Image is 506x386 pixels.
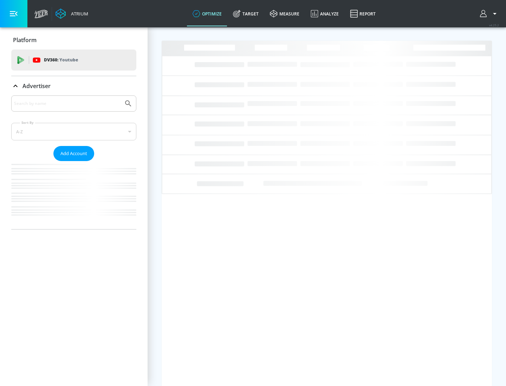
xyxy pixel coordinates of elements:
a: optimize [187,1,227,26]
a: Atrium [56,8,88,19]
input: Search by name [14,99,121,108]
p: DV360: [44,56,78,64]
button: Add Account [53,146,94,161]
div: A-Z [11,123,136,140]
div: Platform [11,30,136,50]
a: Target [227,1,264,26]
p: Youtube [59,56,78,64]
div: DV360: Youtube [11,49,136,71]
div: Advertiser [11,95,136,229]
nav: list of Advertiser [11,161,136,229]
div: Atrium [68,11,88,17]
a: measure [264,1,305,26]
label: Sort By [20,120,35,125]
a: Analyze [305,1,344,26]
p: Advertiser [22,82,51,90]
span: v 4.25.2 [489,23,499,27]
div: Advertiser [11,76,136,96]
span: Add Account [60,149,87,158]
p: Platform [13,36,37,44]
a: Report [344,1,381,26]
